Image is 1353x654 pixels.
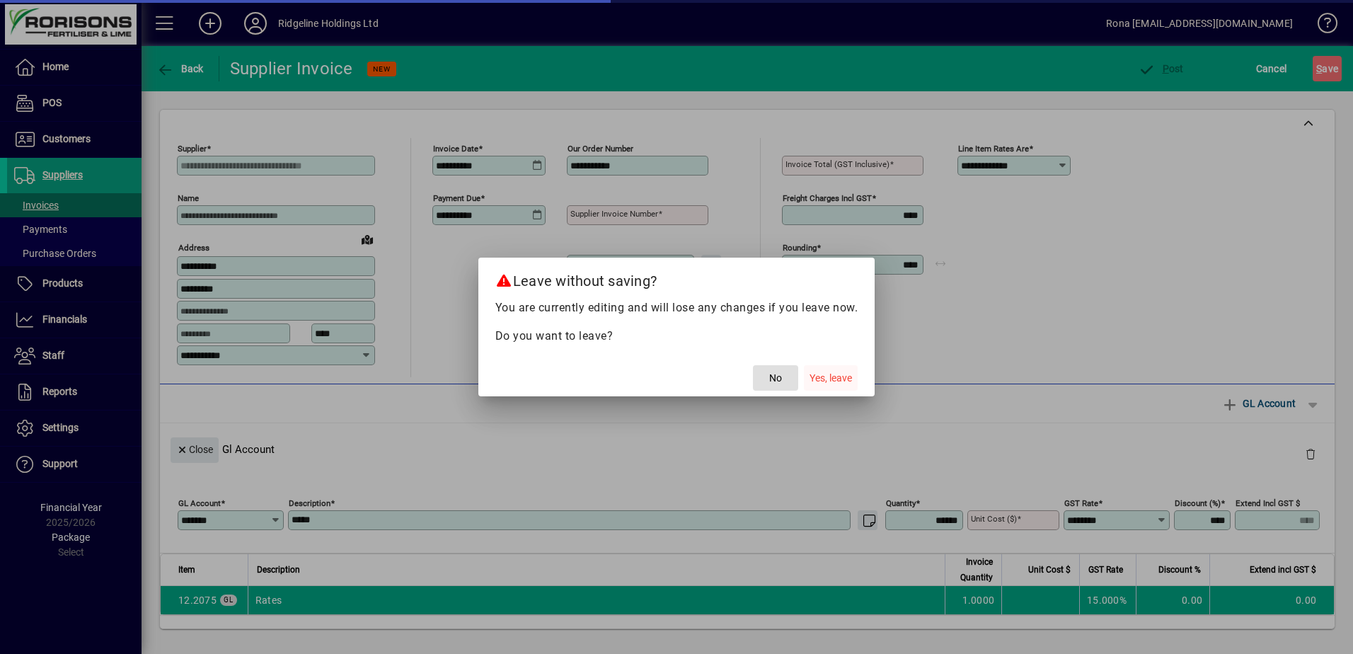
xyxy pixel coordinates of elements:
[495,328,858,345] p: Do you want to leave?
[769,371,782,386] span: No
[495,299,858,316] p: You are currently editing and will lose any changes if you leave now.
[804,365,858,391] button: Yes, leave
[478,258,875,299] h2: Leave without saving?
[810,371,852,386] span: Yes, leave
[753,365,798,391] button: No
